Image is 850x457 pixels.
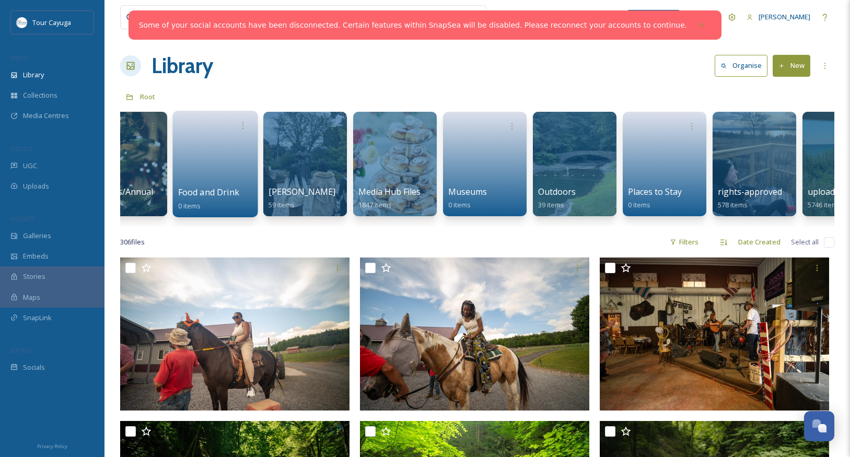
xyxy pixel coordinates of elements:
[139,20,688,31] a: Some of your social accounts have been disconnected. Certain features within SnapSea will be disa...
[665,232,704,252] div: Filters
[715,55,767,76] button: Organise
[448,186,487,197] span: Museums
[23,272,45,282] span: Stories
[360,257,589,411] img: Black Travel Alliance (34).jpg
[358,186,421,197] span: Media Hub Files
[718,187,782,209] a: rights-approved578 items
[23,313,52,323] span: SnapLink
[538,187,576,209] a: Outdoors39 items
[10,346,31,354] span: SOCIALS
[10,215,34,222] span: WIDGETS
[741,7,816,27] a: [PERSON_NAME]
[718,186,782,197] span: rights-approved
[23,231,51,241] span: Galleries
[628,186,682,197] span: Places to Stay
[140,92,155,101] span: Root
[120,237,145,247] span: 306 file s
[448,187,487,209] a: Museums0 items
[140,90,155,103] a: Root
[10,54,29,62] span: MEDIA
[23,111,69,121] span: Media Centres
[269,200,295,209] span: 59 items
[759,12,810,21] span: [PERSON_NAME]
[178,201,201,210] span: 0 items
[152,50,213,81] a: Library
[808,200,841,209] span: 5746 items
[358,200,392,209] span: 1847 items
[269,187,335,209] a: [PERSON_NAME]59 items
[420,7,481,27] a: View all files
[23,251,49,261] span: Embeds
[23,181,49,191] span: Uploads
[718,200,748,209] span: 578 items
[791,237,819,247] span: Select all
[120,257,350,411] img: Black Travel Alliance (35).jpg
[32,18,71,27] span: Tour Cayuga
[37,439,67,452] a: Privacy Policy
[178,186,239,198] span: Food and Drink
[178,188,239,210] a: Food and Drink0 items
[358,187,421,209] a: Media Hub Files1847 items
[23,90,57,100] span: Collections
[538,200,564,209] span: 39 items
[538,186,576,197] span: Outdoors
[17,17,27,28] img: download.jpeg
[808,186,844,197] span: uploaded
[37,443,67,450] span: Privacy Policy
[600,257,829,411] img: Black Travel Alliance (33).jpg
[627,10,680,25] a: What's New
[89,187,181,209] a: Festivals/Annual Events
[733,232,786,252] div: Date Created
[808,187,844,209] a: uploaded5746 items
[23,292,40,302] span: Maps
[628,187,682,209] a: Places to Stay0 items
[804,411,834,441] button: Open Chat
[145,6,401,29] input: Search your library
[628,200,650,209] span: 0 items
[89,186,181,197] span: Festivals/Annual Events
[23,161,37,171] span: UGC
[23,70,44,80] span: Library
[448,200,471,209] span: 0 items
[269,186,335,197] span: [PERSON_NAME]
[23,362,45,372] span: Socials
[773,55,810,76] button: New
[10,145,33,153] span: COLLECT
